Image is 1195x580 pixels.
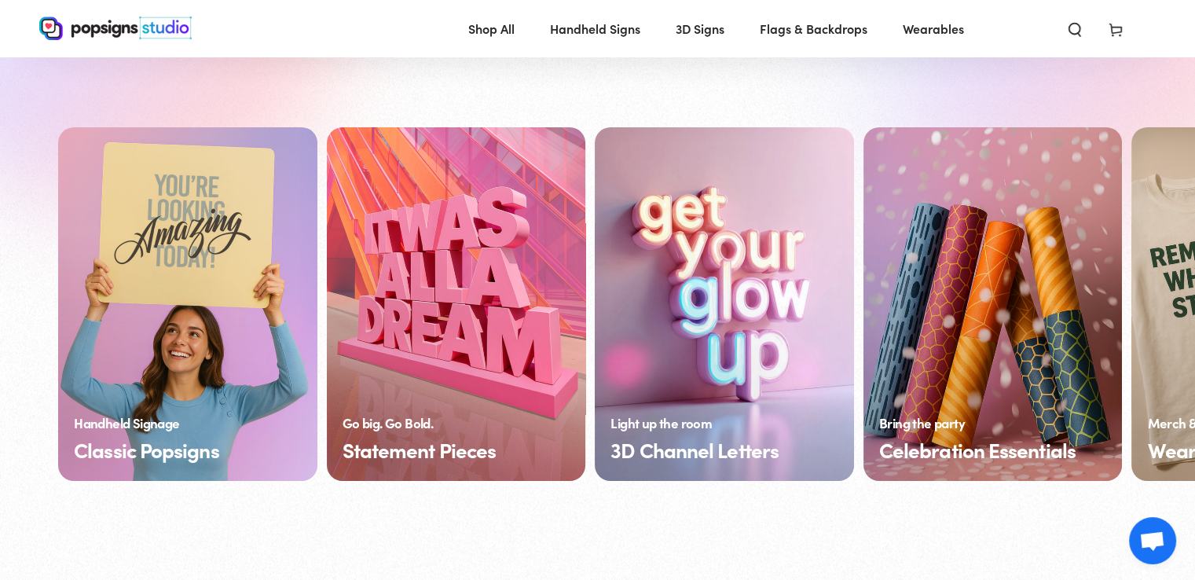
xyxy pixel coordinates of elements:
[550,17,640,40] span: Handheld Signs
[676,17,724,40] span: 3D Signs
[760,17,867,40] span: Flags & Backdrops
[748,8,879,50] a: Flags & Backdrops
[1054,11,1095,46] summary: Search our site
[538,8,652,50] a: Handheld Signs
[1129,517,1176,564] a: Open chat
[468,17,515,40] span: Shop All
[664,8,736,50] a: 3D Signs
[903,17,964,40] span: Wearables
[456,8,526,50] a: Shop All
[891,8,976,50] a: Wearables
